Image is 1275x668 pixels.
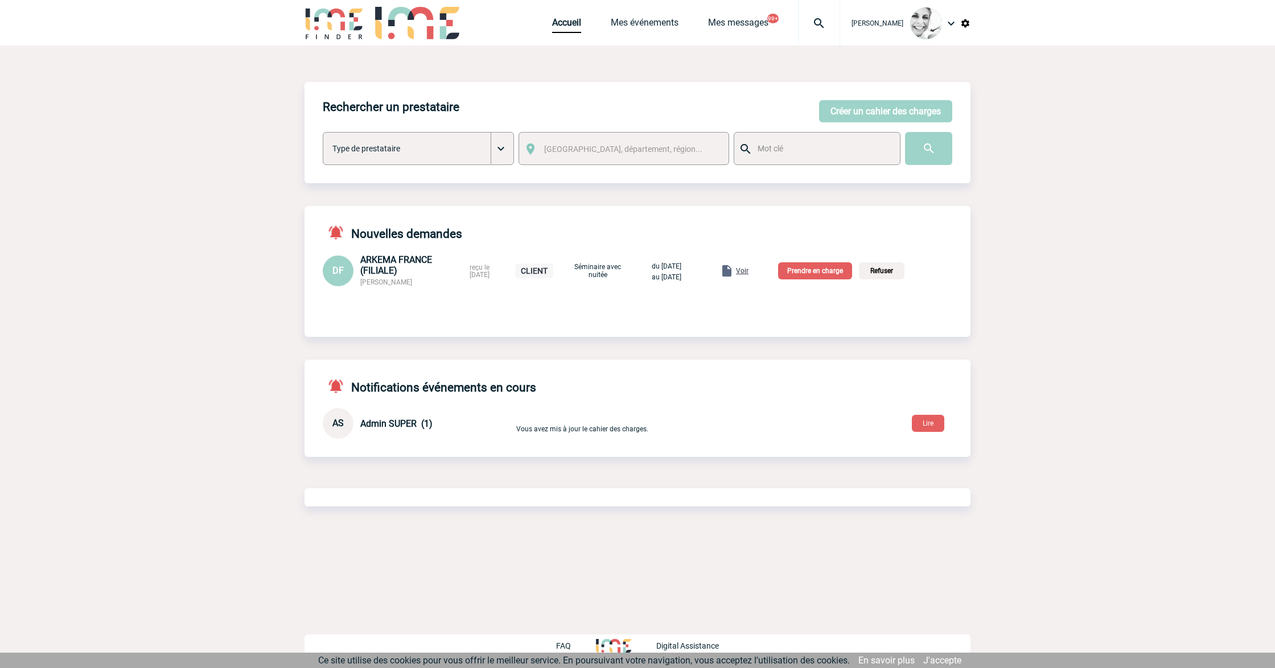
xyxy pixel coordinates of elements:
[556,641,571,650] p: FAQ
[736,267,748,275] span: Voir
[903,417,953,428] a: Lire
[552,17,581,33] a: Accueil
[323,417,784,428] a: AS Admin SUPER (1) Vous avez mis à jour le cahier des charges.
[323,224,462,241] h4: Nouvelles demandes
[516,414,784,433] p: Vous avez mis à jour le cahier des charges.
[323,378,536,394] h4: Notifications événements en cours
[569,263,626,279] p: Séminaire avec nuitée
[755,141,890,156] input: Mot clé
[778,262,852,279] p: Prendre en charge
[852,19,903,27] span: [PERSON_NAME]
[544,145,702,154] span: [GEOGRAPHIC_DATA], département, région...
[327,378,351,394] img: notifications-active-24-px-r.png
[470,263,490,279] span: reçu le [DATE]
[318,655,850,666] span: Ce site utilise des cookies pour vous offrir le meilleur service. En poursuivant votre navigation...
[360,254,432,276] span: ARKEMA FRANCE (FILIALE)
[905,132,952,165] input: Submit
[652,262,681,270] span: du [DATE]
[332,265,344,276] span: DF
[360,278,412,286] span: [PERSON_NAME]
[611,17,678,33] a: Mes événements
[305,7,364,39] img: IME-Finder
[323,100,459,114] h4: Rechercher un prestataire
[515,263,553,278] p: CLIENT
[323,408,514,439] div: Conversation privée : Client - Agence
[332,418,344,428] span: AS
[556,640,596,650] a: FAQ
[693,265,751,275] a: Voir
[720,264,734,278] img: folder.png
[652,273,681,281] span: au [DATE]
[596,639,631,653] img: http://www.idealmeetingsevents.fr/
[923,655,961,666] a: J'accepte
[910,7,942,39] img: 103013-0.jpeg
[912,415,944,432] button: Lire
[327,224,351,241] img: notifications-active-24-px-r.png
[360,418,433,429] span: Admin SUPER (1)
[859,262,904,279] p: Refuser
[708,17,768,33] a: Mes messages
[767,14,779,23] button: 99+
[656,641,719,650] p: Digital Assistance
[858,655,915,666] a: En savoir plus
